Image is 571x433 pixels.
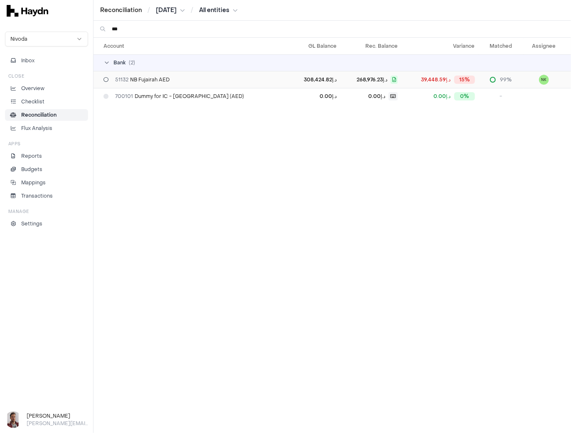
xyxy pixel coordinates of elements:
[5,122,88,134] a: Flux Analysis
[7,5,48,17] img: svg+xml,%3c
[368,93,385,100] span: د.إ0.00
[5,218,88,230] a: Settings
[21,166,42,173] p: Budgets
[290,71,340,88] td: د.إ308,424.82
[21,192,53,200] p: Transactions
[500,93,502,100] span: -
[401,38,478,54] th: Variance
[27,412,88,420] h3: [PERSON_NAME]
[156,6,177,15] span: [DATE]
[21,125,52,132] p: Flux Analysis
[100,6,238,15] nav: breadcrumb
[5,109,88,121] a: Reconciliation
[5,55,88,66] button: Inbox
[290,88,340,105] td: د.إ0.00
[94,38,290,54] th: Account
[21,57,34,64] span: Inbox
[357,76,387,83] span: د.إ268,976.23
[5,164,88,175] a: Budgets
[5,150,88,162] a: Reports
[115,76,170,83] span: NB Fujairah AED
[478,38,524,54] th: Matched
[8,141,21,147] h3: Apps
[21,179,46,186] p: Mappings
[454,76,475,84] div: 15%
[21,152,42,160] p: Reports
[340,38,401,54] th: Rec. Balance
[21,85,44,92] p: Overview
[8,208,29,215] h3: Manage
[21,111,57,119] p: Reconciliation
[115,76,128,83] span: 51132
[27,420,88,427] p: [PERSON_NAME][EMAIL_ADDRESS][DOMAIN_NAME]
[539,75,549,85] button: NK
[115,93,244,100] span: Dummy for IC - [GEOGRAPHIC_DATA] (AED)
[5,411,22,428] img: JP Smit
[524,38,571,54] th: Assignee
[113,59,126,66] span: Bank
[115,93,133,100] span: 700101
[189,6,195,14] span: /
[8,73,25,79] h3: Close
[454,92,475,100] div: 0%
[5,190,88,202] a: Transactions
[129,59,135,66] span: ( 2 )
[21,98,44,105] p: Checklist
[5,83,88,94] a: Overview
[199,6,238,15] button: All entities
[421,76,451,83] span: د.إ39,448.59
[434,93,451,100] span: د.إ0.00
[100,6,142,15] a: Reconciliation
[21,220,42,228] p: Settings
[156,6,185,15] button: [DATE]
[290,38,340,54] th: GL Balance
[5,177,88,188] a: Mappings
[5,96,88,108] a: Checklist
[500,76,512,83] span: 99%
[146,6,152,14] span: /
[199,6,229,15] span: All entities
